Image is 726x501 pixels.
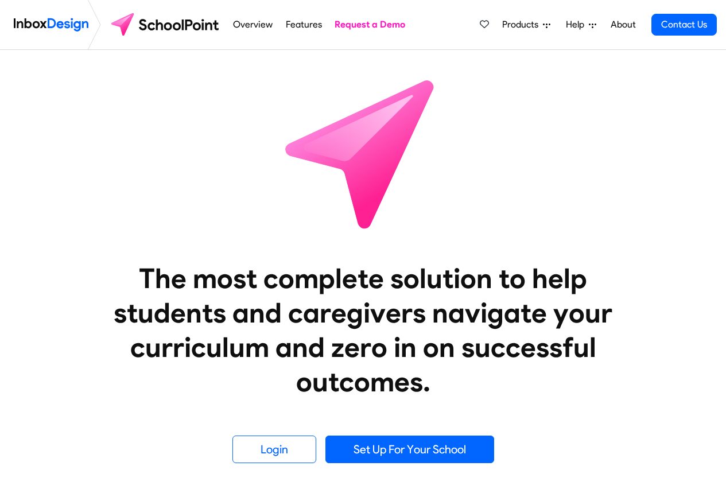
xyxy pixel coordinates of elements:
[91,261,636,399] heading: The most complete solution to help students and caregivers navigate your curriculum and zero in o...
[502,18,543,32] span: Products
[282,13,325,36] a: Features
[232,436,316,463] a: Login
[498,13,555,36] a: Products
[651,14,717,36] a: Contact Us
[607,13,639,36] a: About
[325,436,494,463] a: Set Up For Your School
[332,13,409,36] a: Request a Demo
[230,13,276,36] a: Overview
[566,18,589,32] span: Help
[260,50,467,257] img: icon_schoolpoint.svg
[561,13,601,36] a: Help
[106,11,227,38] img: schoolpoint logo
